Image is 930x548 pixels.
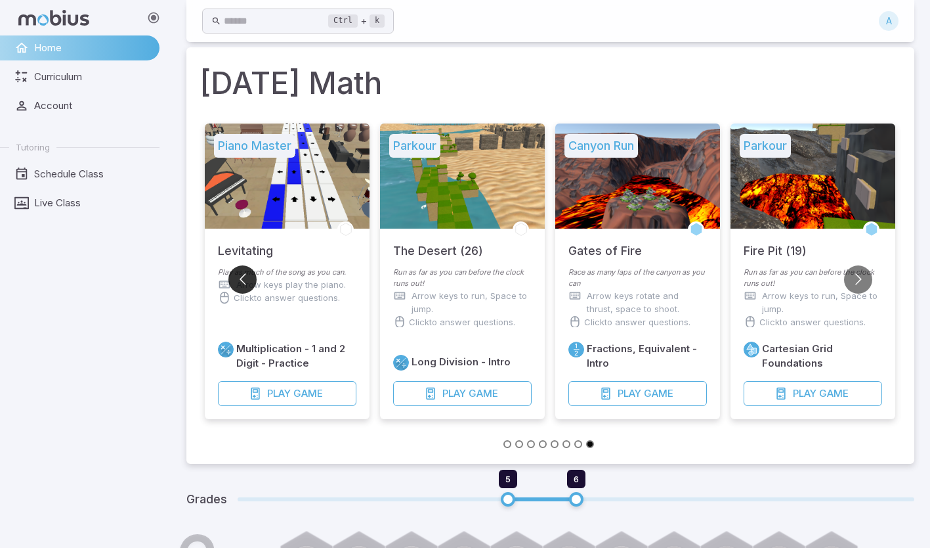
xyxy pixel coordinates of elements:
[393,267,532,289] p: Run as far as you can before the clock runs out!
[218,342,234,357] a: Multiply/Divide
[34,167,150,181] span: Schedule Class
[328,13,385,29] div: +
[34,196,150,210] span: Live Class
[744,342,759,357] a: Geometry 2D
[564,134,638,158] h5: Canyon Run
[568,229,642,260] h5: Gates of Fire
[442,386,466,401] span: Play
[393,229,483,260] h5: The Desert (26)
[214,134,295,158] h5: Piano Master
[218,267,356,278] p: Play as much of the song as you can.
[236,342,356,371] h6: Multiplication - 1 and 2 Digit - Practice
[267,386,291,401] span: Play
[412,289,532,315] p: Arrow keys to run, Space to jump.
[527,440,535,448] button: Go to slide 3
[234,291,340,304] p: Click to answer questions.
[587,342,707,371] h6: Fractions, Equivalent - Intro
[409,315,515,329] p: Click to answer questions.
[236,278,346,291] p: Arrow keys play the piano.
[819,386,849,401] span: Game
[762,342,882,371] h6: Cartesian Grid Foundations
[762,289,882,315] p: Arrow keys to run, Space to jump.
[328,14,358,28] kbd: Ctrl
[293,386,323,401] span: Game
[551,440,559,448] button: Go to slide 5
[186,490,227,509] h5: Grades
[228,265,257,294] button: Go to previous slide
[34,41,150,55] span: Home
[644,386,673,401] span: Game
[562,440,570,448] button: Go to slide 6
[740,134,791,158] h5: Parkour
[759,315,866,329] p: Click to answer questions.
[744,229,807,260] h5: Fire Pit (19)
[218,229,273,260] h5: Levitating
[505,474,511,484] span: 5
[587,289,707,315] p: Arrow keys rotate and thrust, space to shoot.
[34,70,150,84] span: Curriculum
[503,440,511,448] button: Go to slide 1
[16,141,50,153] span: Tutoring
[389,134,440,158] h5: Parkour
[574,474,579,484] span: 6
[744,381,882,406] button: PlayGame
[618,386,641,401] span: Play
[412,355,511,369] h6: Long Division - Intro
[218,381,356,406] button: PlayGame
[879,11,898,31] div: A
[34,99,150,113] span: Account
[744,267,882,289] p: Run as far as you can before the clock runs out!
[393,381,532,406] button: PlayGame
[200,60,901,105] h1: [DATE] Math
[568,381,707,406] button: PlayGame
[844,265,872,294] button: Go to next slide
[469,386,498,401] span: Game
[584,315,690,329] p: Click to answer questions.
[370,14,385,28] kbd: k
[586,440,594,448] button: Go to slide 8
[568,342,584,357] a: Fractions/Decimals
[539,440,547,448] button: Go to slide 4
[393,355,409,371] a: Multiply/Divide
[793,386,816,401] span: Play
[574,440,582,448] button: Go to slide 7
[515,440,523,448] button: Go to slide 2
[568,267,707,289] p: Race as many laps of the canyon as you can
